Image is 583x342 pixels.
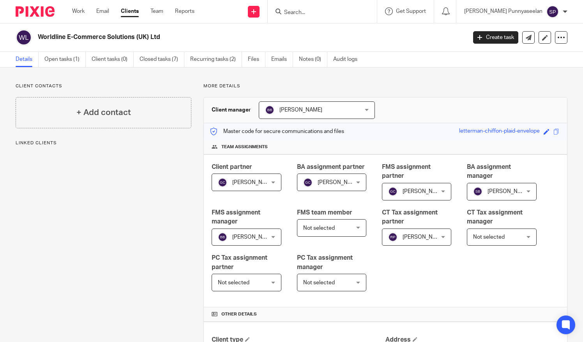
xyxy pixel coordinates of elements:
[333,52,363,67] a: Audit logs
[303,225,335,231] span: Not selected
[488,189,530,194] span: [PERSON_NAME]
[150,7,163,15] a: Team
[140,52,184,67] a: Closed tasks (7)
[232,180,275,185] span: [PERSON_NAME]
[248,52,265,67] a: Files
[546,5,559,18] img: svg%3E
[473,187,482,196] img: svg%3E
[388,187,397,196] img: svg%3E
[190,52,242,67] a: Recurring tasks (2)
[318,180,360,185] span: [PERSON_NAME]
[265,105,274,115] img: svg%3E
[221,144,268,150] span: Team assignments
[38,33,377,41] h2: Worldline E-Commerce Solutions (UK) Ltd
[210,128,344,135] p: Master code for secure communications and files
[382,209,438,225] span: CT Tax assignment partner
[297,255,353,270] span: PC Tax assignment manager
[459,127,540,136] div: letterman-chiffon-plaid-envelope
[297,209,352,216] span: FMS team member
[44,52,86,67] a: Open tasks (1)
[218,178,227,187] img: svg%3E
[218,232,227,242] img: svg%3E
[473,234,505,240] span: Not selected
[72,7,85,15] a: Work
[467,164,511,179] span: BA assignment manager
[203,83,567,89] p: More details
[16,83,191,89] p: Client contacts
[212,164,252,170] span: Client partner
[299,52,327,67] a: Notes (0)
[382,164,431,179] span: FMS assignment partner
[303,280,335,285] span: Not selected
[212,209,260,225] span: FMS assignment manager
[16,6,55,17] img: Pixie
[16,140,191,146] p: Linked clients
[212,106,251,114] h3: Client manager
[16,29,32,46] img: svg%3E
[467,209,523,225] span: CT Tax assignment manager
[121,7,139,15] a: Clients
[473,31,518,44] a: Create task
[16,52,39,67] a: Details
[218,280,249,285] span: Not selected
[297,164,365,170] span: BA assignment partner
[388,232,397,242] img: svg%3E
[283,9,353,16] input: Search
[76,106,131,119] h4: + Add contact
[221,311,257,317] span: Other details
[464,7,542,15] p: [PERSON_NAME] Punnyaseelan
[303,178,313,187] img: svg%3E
[212,255,267,270] span: PC Tax assignment partner
[279,107,322,113] span: [PERSON_NAME]
[92,52,134,67] a: Client tasks (0)
[175,7,194,15] a: Reports
[403,189,445,194] span: [PERSON_NAME]
[396,9,426,14] span: Get Support
[403,234,445,240] span: [PERSON_NAME]
[96,7,109,15] a: Email
[271,52,293,67] a: Emails
[232,234,275,240] span: [PERSON_NAME]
